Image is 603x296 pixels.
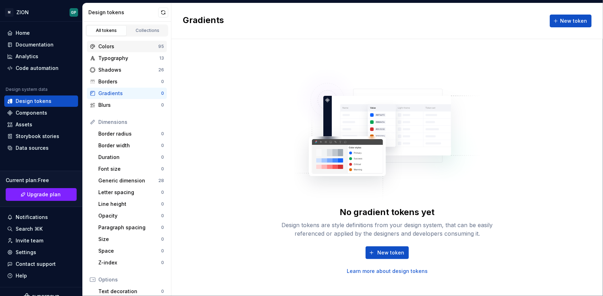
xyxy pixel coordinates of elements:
div: Data sources [16,144,49,152]
div: 0 [161,190,164,195]
button: Help [4,270,78,281]
span: New token [560,17,587,24]
div: Colors [98,43,158,50]
div: All tokens [89,28,124,33]
a: Design tokens [4,95,78,107]
div: Settings [16,249,36,256]
a: Paragraph spacing0 [95,222,167,233]
a: Z-index0 [95,257,167,268]
div: Text decoration [98,288,161,295]
a: Upgrade plan [6,188,77,201]
div: Notifications [16,214,48,221]
a: Letter spacing0 [95,187,167,198]
div: Assets [16,121,32,128]
div: Typography [98,55,159,62]
div: 0 [161,289,164,294]
a: Code automation [4,62,78,74]
a: Border radius0 [95,128,167,139]
div: Code automation [16,65,59,72]
button: Search ⌘K [4,223,78,235]
div: Borders [98,78,161,85]
div: 13 [159,55,164,61]
a: Blurs0 [87,99,167,111]
div: Letter spacing [98,189,161,196]
div: 95 [158,44,164,49]
div: Design tokens [88,9,158,16]
a: Learn more about design tokens [347,268,428,275]
div: 0 [161,166,164,172]
div: 0 [161,260,164,265]
div: Font size [98,165,161,172]
a: Colors95 [87,41,167,52]
div: Contact support [16,261,56,268]
a: Home [4,27,78,39]
div: Border radius [98,130,161,137]
div: Current plan : Free [6,177,77,184]
div: 0 [161,201,164,207]
div: No gradient tokens yet [340,207,435,218]
button: MZIONGP [1,5,81,20]
div: M [5,8,13,17]
div: 26 [158,67,164,73]
div: Storybook stories [16,133,59,140]
a: Analytics [4,51,78,62]
a: Shadows26 [87,64,167,76]
div: Generic dimension [98,177,158,184]
div: Invite team [16,237,43,244]
button: New token [366,246,409,259]
div: Home [16,29,30,37]
a: Storybook stories [4,131,78,142]
div: Blurs [98,102,161,109]
div: 28 [158,178,164,183]
div: Size [98,236,161,243]
div: Line height [98,201,161,208]
div: 0 [161,225,164,230]
div: Paragraph spacing [98,224,161,231]
div: Design tokens are style definitions from your design system, that can be easily referenced or app... [274,221,501,238]
a: Gradients0 [87,88,167,99]
button: Notifications [4,212,78,223]
a: Duration0 [95,152,167,163]
div: 0 [161,79,164,84]
div: Help [16,272,27,279]
span: Upgrade plan [27,191,61,198]
div: Border width [98,142,161,149]
div: Dimensions [98,119,164,126]
div: Gradients [98,90,161,97]
div: Shadows [98,66,158,73]
div: Opacity [98,212,161,219]
div: Design tokens [16,98,51,105]
span: New token [377,249,404,256]
a: Data sources [4,142,78,154]
a: Opacity0 [95,210,167,221]
a: Size0 [95,234,167,245]
div: Documentation [16,41,54,48]
div: Analytics [16,53,38,60]
div: 0 [161,143,164,148]
div: Options [98,276,164,283]
a: Invite team [4,235,78,246]
a: Font size0 [95,163,167,175]
div: Z-index [98,259,161,266]
div: 0 [161,248,164,254]
div: Duration [98,154,161,161]
div: Design system data [6,87,48,92]
div: Collections [130,28,165,33]
button: New token [550,15,592,27]
a: Assets [4,119,78,130]
a: Border width0 [95,140,167,151]
a: Typography13 [87,53,167,64]
div: GP [71,10,77,15]
div: Search ⌘K [16,225,43,232]
div: 0 [161,131,164,137]
a: Documentation [4,39,78,50]
h2: Gradients [183,15,224,27]
div: 0 [161,91,164,96]
a: Generic dimension28 [95,175,167,186]
button: Contact support [4,258,78,270]
div: ZION [16,9,29,16]
div: 0 [161,213,164,219]
div: 0 [161,236,164,242]
a: Components [4,107,78,119]
a: Space0 [95,245,167,257]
